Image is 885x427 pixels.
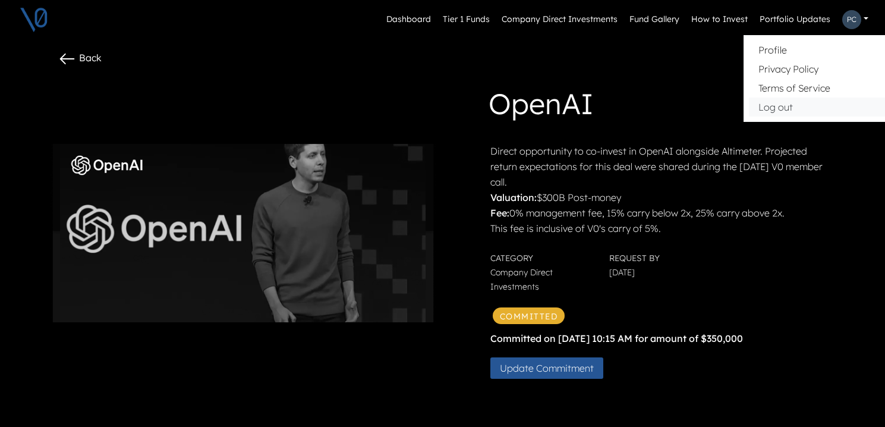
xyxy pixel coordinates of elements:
div: Committed on [DATE] 10:15 AM for amount of $350,000 [490,329,833,348]
h1: OpenAI [489,83,833,129]
a: Portfolio Updates [755,8,835,31]
span: [DATE] [609,267,635,278]
p: $300B Post-money [490,190,833,205]
span: Request By [609,253,660,263]
span: Category [490,253,533,263]
p: This fee is inclusive of V0's carry of 5%. [490,221,833,236]
img: Fund Logo [62,153,152,177]
strong: Valuation: [490,191,537,203]
span: Committed [493,307,565,324]
strong: Fee: [490,207,509,219]
p: 0% management fee, 15% carry below 2x, 25% carry above 2x. [490,205,833,221]
p: Direct opportunity to co-invest in OpenAI alongside Altimeter. Projected return expectations for ... [490,143,833,190]
a: Company Direct Investments [497,8,622,31]
img: Profile [842,10,861,29]
a: Terms of Service [758,82,830,94]
button: Update Commitment [490,357,603,379]
a: Fund Gallery [625,8,684,31]
a: Dashboard [382,8,436,31]
a: Profile [758,44,787,56]
img: open_ai_direct_invest_center_3.png [51,144,436,322]
a: Privacy Policy [758,63,818,75]
a: How to Invest [686,8,752,31]
a: Back [58,52,102,64]
a: Tier 1 Funds [438,8,495,31]
span: Company Direct Investments [490,267,553,292]
img: V0 logo [19,5,49,34]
